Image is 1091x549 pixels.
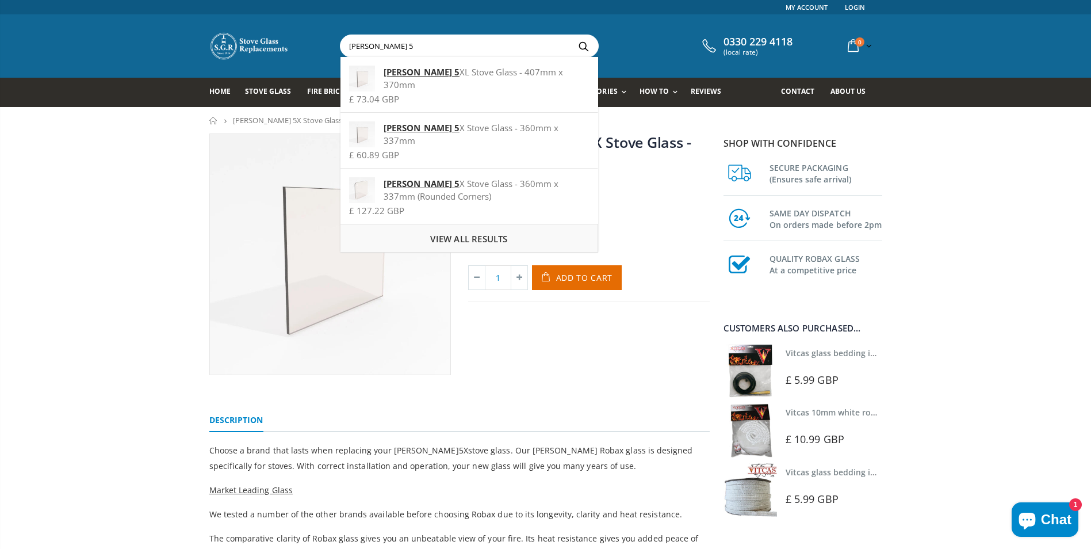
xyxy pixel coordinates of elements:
span: £ 60.89 GBP [349,149,399,161]
span: Stove Glass [245,86,291,96]
a: Home [209,117,218,124]
a: Stove Glass [245,78,300,107]
span: Contact [781,86,814,96]
span: (local rate) [723,48,793,56]
span: We tested a number of the other brands available before choosing Robax due to its longevity, clar... [209,509,682,520]
span: 0330 229 4118 [723,36,793,48]
div: Customers also purchased... [723,324,882,333]
img: Vitcas stove glass bedding in tape [723,463,777,517]
a: Home [209,78,239,107]
span: £ 73.04 GBP [349,93,399,105]
h3: QUALITY ROBAX GLASS At a competitive price [770,251,882,276]
span: [PERSON_NAME] 5X Stove Glass - 360mm x 337mm [233,115,407,125]
div: X Stove Glass - 360mm x 337mm (Rounded Corners) [349,177,589,203]
a: Vitcas 10mm white rope kit - includes rope seal and glue! [786,407,1011,418]
span: Market Leading Glass [209,485,293,495]
a: Vitcas glass bedding in tape - 2mm x 10mm x 2 meters [786,348,1000,359]
span: Reviews [691,86,721,96]
span: 5X [459,445,468,456]
h3: SECURE PACKAGING (Ensures safe arrival) [770,160,882,185]
a: 0 [843,35,874,57]
span: 0 [855,37,864,47]
span: £ 10.99 GBP [786,432,844,446]
button: Search [571,35,597,57]
div: X Stove Glass - 360mm x 337mm [349,121,589,147]
span: £ 5.99 GBP [786,373,839,387]
div: XL Stove Glass - 407mm x 370mm [349,66,589,91]
span: £ 5.99 GBP [786,492,839,506]
strong: [PERSON_NAME] 5 [384,122,460,134]
img: Rectangularstoveglass_wide_dbef8d7d-3edd-4743-b6d1-210f154bd30f_800x_crop_center.webp [210,134,450,375]
input: Search your stove brand... [340,35,727,57]
img: Stove Glass Replacement [209,32,290,60]
a: About us [830,78,874,107]
span: Fire Bricks [307,86,349,96]
button: Add to Cart [532,265,622,290]
span: Choose a brand that lasts when replacing your [PERSON_NAME] stove glass. Our [PERSON_NAME] Robax ... [209,445,693,471]
img: Vitcas white rope, glue and gloves kit 10mm [723,403,777,457]
a: Contact [781,78,823,107]
a: Fire Bricks [307,78,357,107]
strong: [PERSON_NAME] 5 [384,66,460,78]
a: Reviews [691,78,730,107]
inbox-online-store-chat: Shopify online store chat [1008,502,1082,540]
a: Accessories [571,78,631,107]
span: Add to Cart [556,272,613,283]
a: How To [640,78,683,107]
span: About us [830,86,866,96]
p: Shop with confidence [723,136,882,150]
span: Home [209,86,231,96]
a: Description [209,409,263,432]
span: How To [640,86,669,96]
span: £ 127.22 GBP [349,205,404,216]
img: Vitcas stove glass bedding in tape [723,344,777,398]
a: Vitcas glass bedding in tape - 2mm x 15mm x 2 meters (White) [786,467,1030,478]
span: View all results [430,233,507,245]
h3: SAME DAY DISPATCH On orders made before 2pm [770,205,882,231]
a: 0330 229 4118 (local rate) [699,36,793,56]
strong: [PERSON_NAME] 5 [384,178,460,189]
